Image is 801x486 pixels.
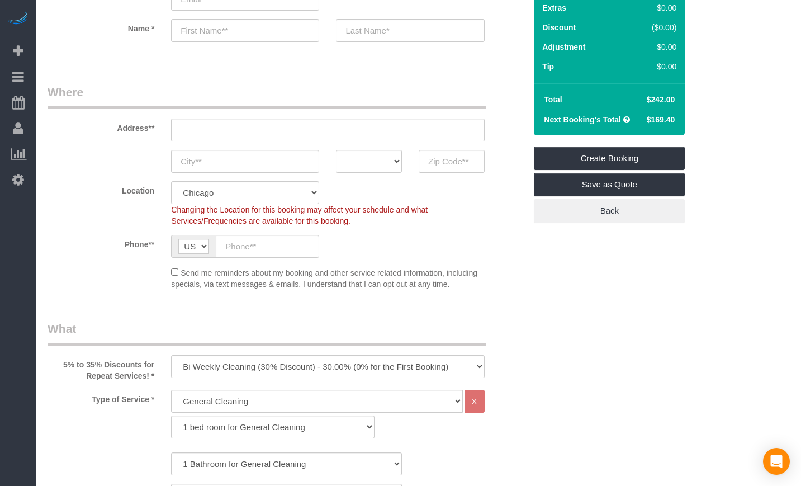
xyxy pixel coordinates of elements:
[48,84,486,109] legend: Where
[542,22,576,33] label: Discount
[39,390,163,405] label: Type of Service *
[48,320,486,346] legend: What
[542,2,566,13] label: Extras
[542,61,554,72] label: Tip
[542,41,585,53] label: Adjustment
[625,22,677,33] div: ($0.00)
[534,173,685,196] a: Save as Quote
[534,147,685,170] a: Create Booking
[534,199,685,223] a: Back
[336,19,484,42] input: Last Name*
[544,115,621,124] strong: Next Booking's Total
[544,95,562,104] strong: Total
[419,150,485,173] input: Zip Code**
[39,19,163,34] label: Name *
[171,205,428,225] span: Changing the Location for this booking may affect your schedule and what Services/Frequencies are...
[7,11,29,27] img: Automaid Logo
[625,61,677,72] div: $0.00
[171,19,319,42] input: First Name**
[171,268,477,289] span: Send me reminders about my booking and other service related information, including specials, via...
[625,41,677,53] div: $0.00
[763,448,790,475] div: Open Intercom Messenger
[647,95,675,104] span: $242.00
[647,115,675,124] span: $169.40
[39,355,163,381] label: 5% to 35% Discounts for Repeat Services! *
[39,181,163,196] label: Location
[625,2,677,13] div: $0.00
